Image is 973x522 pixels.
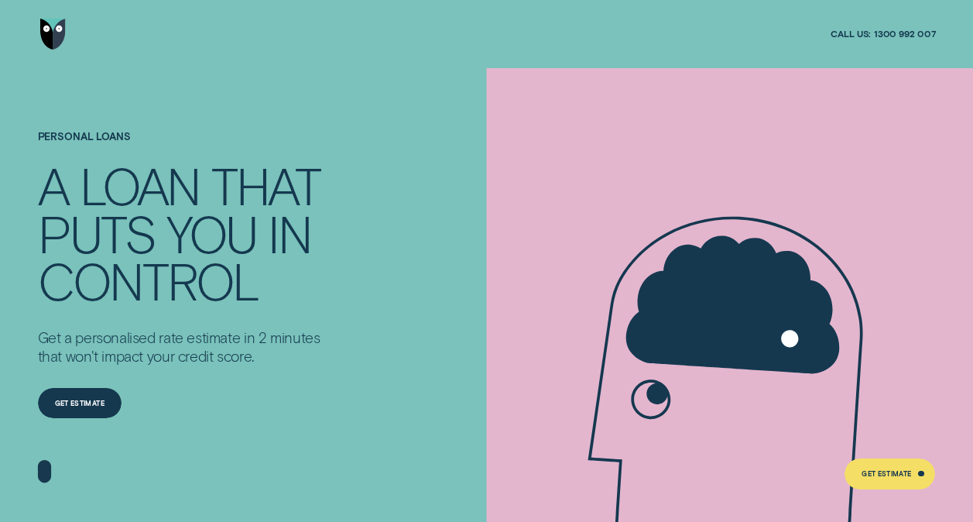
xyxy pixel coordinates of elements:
[38,162,68,210] div: A
[38,388,122,419] a: Get Estimate
[38,257,259,305] div: CONTROL
[80,162,200,210] div: LOAN
[38,162,334,305] h4: A LOAN THAT PUTS YOU IN CONTROL
[831,28,935,39] a: Call us:1300 992 007
[211,162,320,210] div: THAT
[874,28,936,39] span: 1300 992 007
[166,210,256,258] div: YOU
[38,328,334,366] p: Get a personalised rate estimate in 2 minutes that won't impact your credit score.
[38,210,155,258] div: PUTS
[40,19,66,50] img: Wisr
[268,210,311,258] div: IN
[831,28,871,39] span: Call us:
[845,458,935,489] a: Get Estimate
[38,131,334,162] h1: Personal Loans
